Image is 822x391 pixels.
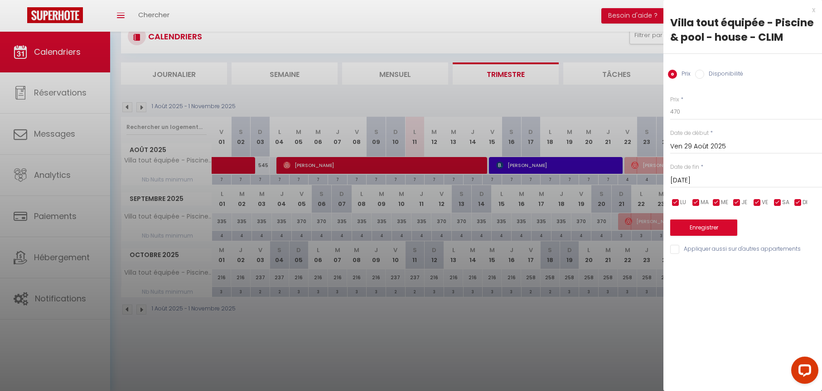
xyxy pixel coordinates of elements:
[677,70,691,80] label: Prix
[670,129,709,138] label: Date de début
[721,198,728,207] span: ME
[663,5,815,15] div: x
[701,198,709,207] span: MA
[670,219,737,236] button: Enregistrer
[680,198,686,207] span: LU
[762,198,768,207] span: VE
[704,70,743,80] label: Disponibilité
[782,198,789,207] span: SA
[670,95,679,104] label: Prix
[784,353,822,391] iframe: LiveChat chat widget
[741,198,747,207] span: JE
[670,163,699,172] label: Date de fin
[670,15,815,44] div: Villa tout équipée - Piscine & pool - house - CLIM
[803,198,807,207] span: DI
